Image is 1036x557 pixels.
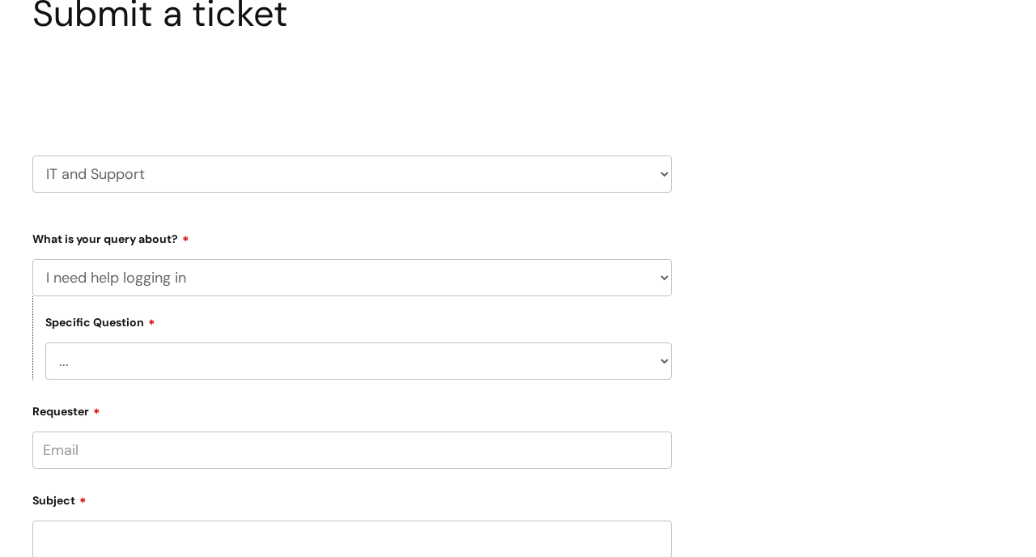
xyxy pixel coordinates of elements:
label: Subject [32,488,672,508]
label: Requester [32,399,672,419]
label: Specific Question [45,313,155,330]
input: Email [32,432,672,469]
h2: Select issue type [32,73,672,103]
label: What is your query about? [32,227,672,246]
